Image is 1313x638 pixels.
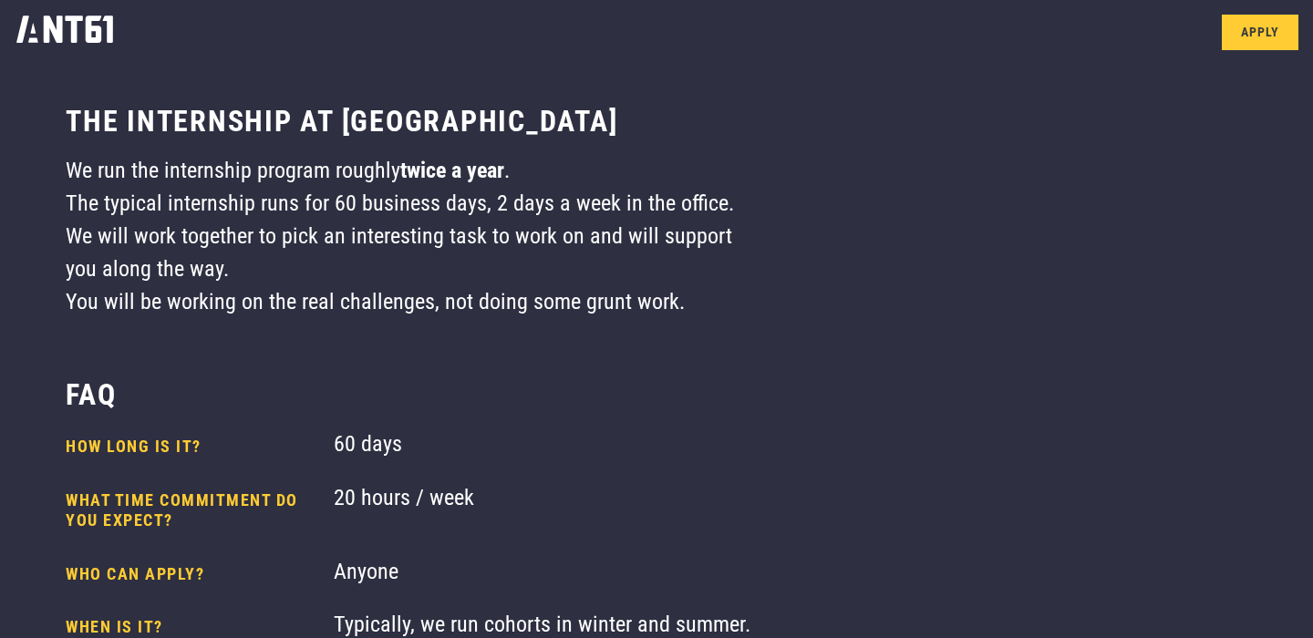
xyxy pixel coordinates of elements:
div: 60 days [334,427,756,467]
div: Anyone [334,555,756,594]
div: 20 hours / week [334,481,756,540]
h4: What time commitment do you expect? [66,490,319,531]
h4: How long is it? [66,437,319,458]
h3: The internship at [GEOGRAPHIC_DATA] [66,103,617,139]
div: We run the internship program roughly . The typical internship runs for 60 business days, 2 days ... [66,154,755,318]
h3: FAQ [66,376,116,413]
a: Apply [1222,15,1298,50]
strong: twice a year [400,158,504,183]
h4: Who can apply? [66,564,319,585]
